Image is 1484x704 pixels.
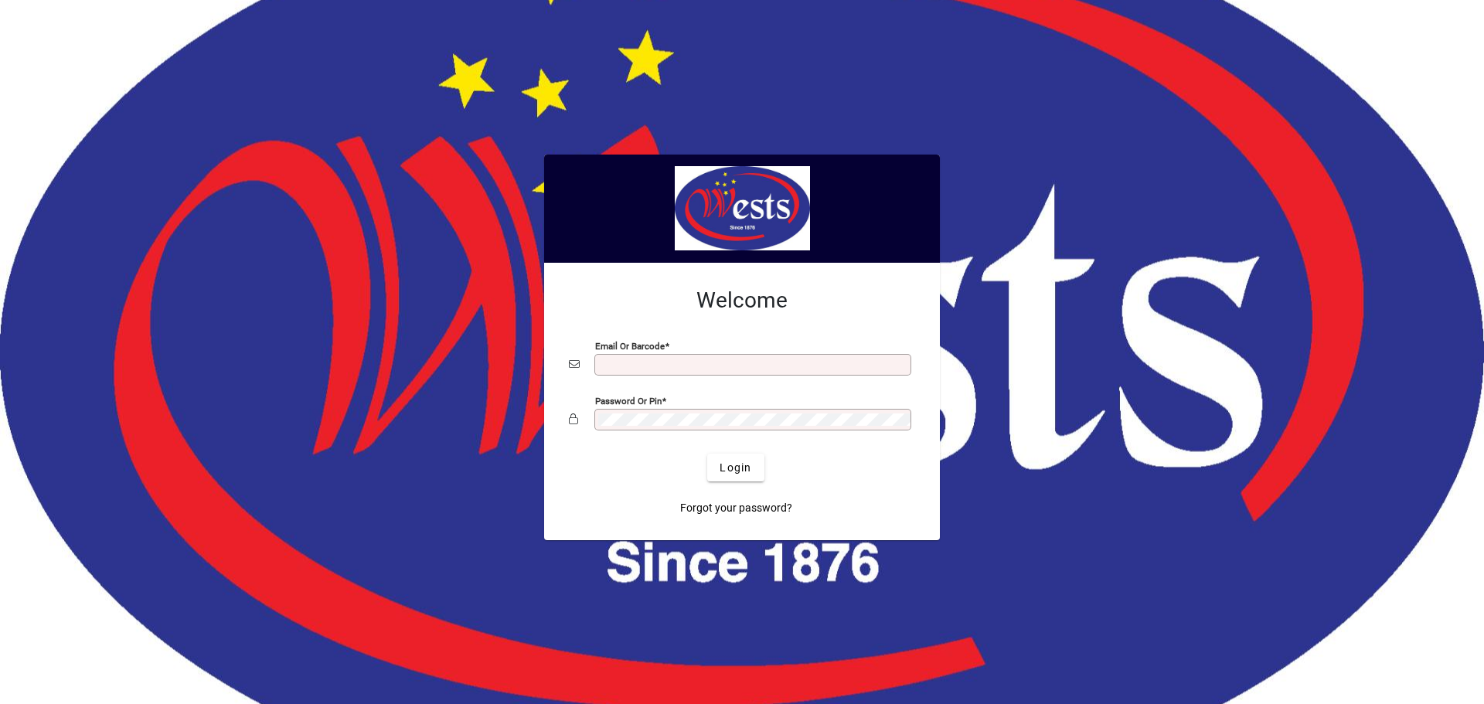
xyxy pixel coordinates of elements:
span: Login [720,460,751,476]
button: Login [707,454,764,481]
a: Forgot your password? [674,494,798,522]
mat-label: Password or Pin [595,396,662,406]
h2: Welcome [569,287,915,314]
span: Forgot your password? [680,500,792,516]
mat-label: Email or Barcode [595,341,665,352]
